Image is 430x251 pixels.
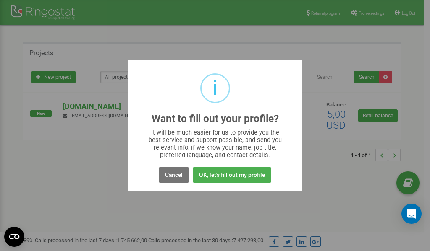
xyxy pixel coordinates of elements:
h2: Want to fill out your profile? [152,113,279,124]
div: Open Intercom Messenger [401,204,422,224]
div: It will be much easier for us to provide you the best service and support possible, and send you ... [144,129,286,159]
div: i [212,75,218,102]
button: OK, let's fill out my profile [193,167,271,183]
button: Cancel [159,167,189,183]
button: Open CMP widget [4,227,24,247]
